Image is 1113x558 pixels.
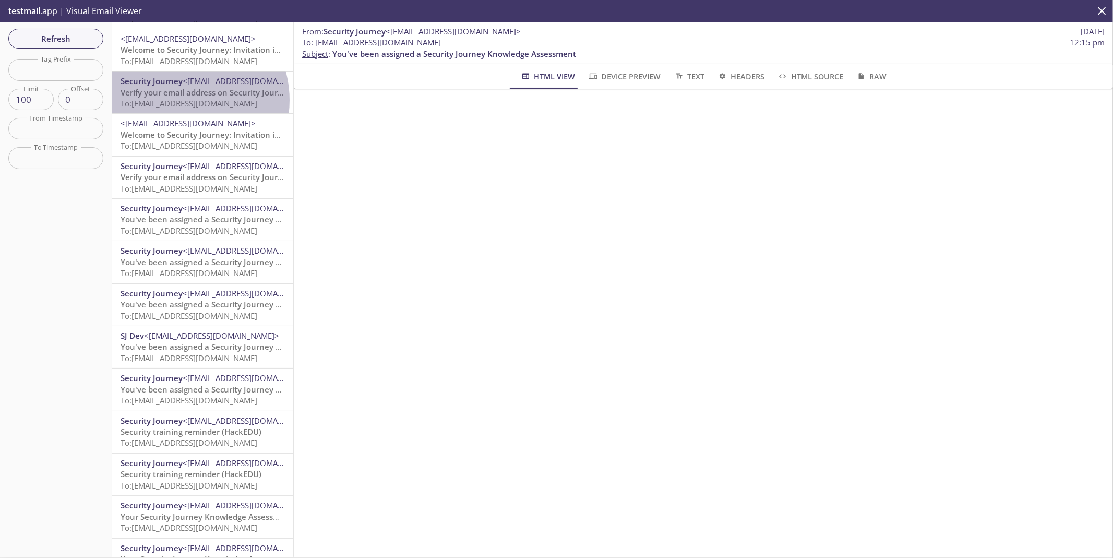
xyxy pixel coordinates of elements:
[183,458,318,468] span: <[EMAIL_ADDRESS][DOMAIN_NAME]>
[183,543,318,553] span: <[EMAIL_ADDRESS][DOMAIN_NAME]>
[8,5,40,17] span: testmail
[121,225,257,236] span: To: [EMAIL_ADDRESS][DOMAIN_NAME]
[121,183,257,194] span: To: [EMAIL_ADDRESS][DOMAIN_NAME]
[302,37,311,48] span: To
[112,411,293,453] div: Security Journey<[EMAIL_ADDRESS][DOMAIN_NAME]>Security training reminder (HackEDU)To:[EMAIL_ADDRE...
[302,26,321,37] span: From
[302,26,521,37] span: :
[121,469,261,479] span: Security training reminder (HackEDU)
[588,70,661,83] span: Device Preview
[17,32,95,45] span: Refresh
[332,49,576,59] span: You've been assigned a Security Journey Knowledge Assessment
[121,44,317,55] span: Welcome to Security Journey: Invitation instructions
[121,203,183,213] span: Security Journey
[121,330,144,341] span: SJ Dev
[121,543,183,553] span: Security Journey
[121,257,364,267] span: You've been assigned a Security Journey Knowledge Assessment
[121,56,257,66] span: To: [EMAIL_ADDRESS][DOMAIN_NAME]
[121,118,256,128] span: <[EMAIL_ADDRESS][DOMAIN_NAME]>
[121,311,257,321] span: To: [EMAIL_ADDRESS][DOMAIN_NAME]
[121,299,364,310] span: You've been assigned a Security Journey Knowledge Assessment
[112,72,293,113] div: Security Journey<[EMAIL_ADDRESS][DOMAIN_NAME]>Verify your email address on Security JourneyTo:[EM...
[121,76,183,86] span: Security Journey
[121,415,183,426] span: Security Journey
[8,29,103,49] button: Refresh
[112,326,293,368] div: SJ Dev<[EMAIL_ADDRESS][DOMAIN_NAME]>You've been assigned a Security Journey Knowledge AssessmentT...
[183,203,318,213] span: <[EMAIL_ADDRESS][DOMAIN_NAME]>
[121,140,257,151] span: To: [EMAIL_ADDRESS][DOMAIN_NAME]
[112,241,293,283] div: Security Journey<[EMAIL_ADDRESS][DOMAIN_NAME]>You've been assigned a Security Journey Knowledge A...
[112,284,293,326] div: Security Journey<[EMAIL_ADDRESS][DOMAIN_NAME]>You've been assigned a Security Journey Knowledge A...
[121,129,317,140] span: Welcome to Security Journey: Invitation instructions
[121,426,261,437] span: Security training reminder (HackEDU)
[112,496,293,538] div: Security Journey<[EMAIL_ADDRESS][DOMAIN_NAME]>Your Security Journey Knowledge Assessment is Waiti...
[112,157,293,198] div: Security Journey<[EMAIL_ADDRESS][DOMAIN_NAME]>Verify your email address on Security JourneyTo:[EM...
[121,395,257,406] span: To: [EMAIL_ADDRESS][DOMAIN_NAME]
[183,500,318,510] span: <[EMAIL_ADDRESS][DOMAIN_NAME]>
[121,214,364,224] span: You've been assigned a Security Journey Knowledge Assessment
[386,26,521,37] span: <[EMAIL_ADDRESS][DOMAIN_NAME]>
[121,288,183,299] span: Security Journey
[777,70,843,83] span: HTML Source
[112,369,293,410] div: Security Journey<[EMAIL_ADDRESS][DOMAIN_NAME]>You've been assigned a Security Journey Knowledge A...
[1081,26,1105,37] span: [DATE]
[324,26,386,37] span: Security Journey
[121,512,332,522] span: Your Security Journey Knowledge Assessment is Waiting
[121,384,364,395] span: You've been assigned a Security Journey Knowledge Assessment
[112,454,293,495] div: Security Journey<[EMAIL_ADDRESS][DOMAIN_NAME]>Security training reminder (HackEDU)To:[EMAIL_ADDRE...
[183,161,318,171] span: <[EMAIL_ADDRESS][DOMAIN_NAME]>
[183,415,318,426] span: <[EMAIL_ADDRESS][DOMAIN_NAME]>
[183,288,318,299] span: <[EMAIL_ADDRESS][DOMAIN_NAME]>
[183,373,318,383] span: <[EMAIL_ADDRESS][DOMAIN_NAME]>
[121,437,257,448] span: To: [EMAIL_ADDRESS][DOMAIN_NAME]
[121,87,292,98] span: Verify your email address on Security Journey
[121,33,256,44] span: <[EMAIL_ADDRESS][DOMAIN_NAME]>
[121,161,183,171] span: Security Journey
[302,49,328,59] span: Subject
[302,37,441,48] span: : [EMAIL_ADDRESS][DOMAIN_NAME]
[121,458,183,468] span: Security Journey
[1070,37,1105,48] span: 12:15 pm
[121,341,364,352] span: You've been assigned a Security Journey Knowledge Assessment
[144,330,279,341] span: <[EMAIL_ADDRESS][DOMAIN_NAME]>
[112,29,293,71] div: <[EMAIL_ADDRESS][DOMAIN_NAME]>Welcome to Security Journey: Invitation instructionsTo:[EMAIL_ADDRE...
[121,373,183,383] span: Security Journey
[121,172,292,182] span: Verify your email address on Security Journey
[302,37,1105,60] p: :
[717,70,764,83] span: Headers
[856,70,887,83] span: Raw
[112,199,293,241] div: Security Journey<[EMAIL_ADDRESS][DOMAIN_NAME]>You've been assigned a Security Journey Knowledge A...
[121,480,257,491] span: To: [EMAIL_ADDRESS][DOMAIN_NAME]
[183,76,318,86] span: <[EMAIL_ADDRESS][DOMAIN_NAME]>
[183,245,318,256] span: <[EMAIL_ADDRESS][DOMAIN_NAME]>
[520,70,575,83] span: HTML View
[121,523,257,533] span: To: [EMAIL_ADDRESS][DOMAIN_NAME]
[121,98,257,109] span: To: [EMAIL_ADDRESS][DOMAIN_NAME]
[121,268,257,278] span: To: [EMAIL_ADDRESS][DOMAIN_NAME]
[121,245,183,256] span: Security Journey
[121,353,257,363] span: To: [EMAIL_ADDRESS][DOMAIN_NAME]
[674,70,704,83] span: Text
[121,500,183,510] span: Security Journey
[112,114,293,156] div: <[EMAIL_ADDRESS][DOMAIN_NAME]>Welcome to Security Journey: Invitation instructionsTo:[EMAIL_ADDRE...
